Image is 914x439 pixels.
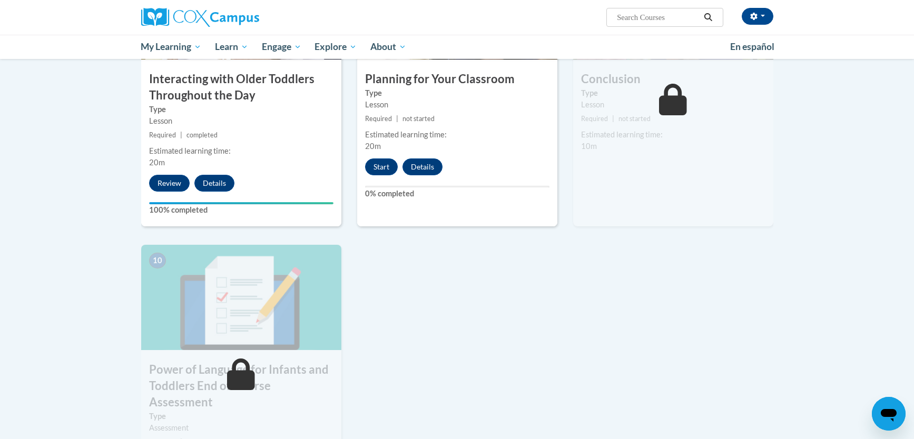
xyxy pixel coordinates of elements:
[255,35,308,59] a: Engage
[149,204,333,216] label: 100% completed
[149,411,333,422] label: Type
[315,41,357,53] span: Explore
[723,36,781,58] a: En español
[141,71,341,104] h3: Interacting with Older Toddlers Throughout the Day
[149,115,333,127] div: Lesson
[402,158,443,175] button: Details
[742,8,773,25] button: Account Settings
[365,115,392,123] span: Required
[730,41,774,52] span: En español
[363,35,413,59] a: About
[612,115,614,123] span: |
[618,115,651,123] span: not started
[186,131,218,139] span: completed
[308,35,363,59] a: Explore
[149,158,165,167] span: 20m
[573,71,773,87] h3: Conclusion
[141,8,341,27] a: Cox Campus
[581,115,608,123] span: Required
[180,131,182,139] span: |
[402,115,435,123] span: not started
[700,11,716,24] button: Search
[141,362,341,410] h3: Power of Language for Infants and Toddlers End of Course Assessment
[365,99,549,111] div: Lesson
[149,175,190,192] button: Review
[141,245,341,350] img: Course Image
[370,41,406,53] span: About
[141,8,259,27] img: Cox Campus
[194,175,234,192] button: Details
[141,41,201,53] span: My Learning
[581,142,597,151] span: 10m
[134,35,209,59] a: My Learning
[872,397,906,431] iframe: Button to launch messaging window
[215,41,248,53] span: Learn
[208,35,255,59] a: Learn
[149,253,166,268] span: 10
[616,11,700,24] input: Search Courses
[365,87,549,99] label: Type
[396,115,398,123] span: |
[365,129,549,141] div: Estimated learning time:
[149,145,333,157] div: Estimated learning time:
[581,129,765,141] div: Estimated learning time:
[149,131,176,139] span: Required
[365,188,549,199] label: 0% completed
[149,202,333,204] div: Your progress
[262,41,301,53] span: Engage
[357,71,557,87] h3: Planning for Your Classroom
[149,104,333,115] label: Type
[365,142,381,151] span: 20m
[149,422,333,434] div: Assessment
[365,158,398,175] button: Start
[581,87,765,99] label: Type
[581,99,765,111] div: Lesson
[125,35,789,59] div: Main menu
